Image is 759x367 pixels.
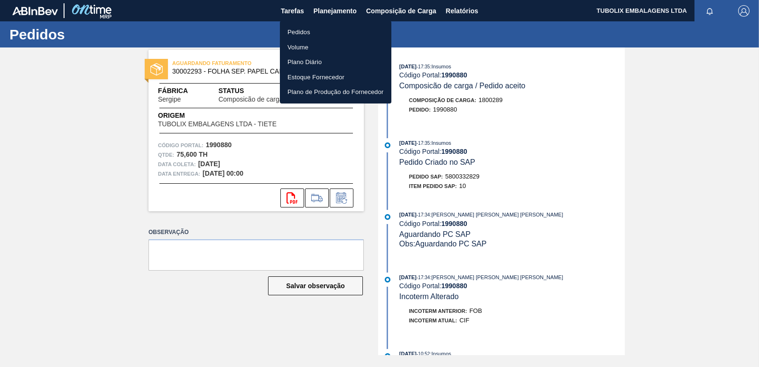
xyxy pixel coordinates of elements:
[280,40,391,55] a: Volume
[280,85,391,100] a: Plano de Produção do Fornecedor
[280,25,391,40] a: Pedidos
[280,55,391,70] a: Plano Diário
[280,70,391,85] a: Estoque Fornecedor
